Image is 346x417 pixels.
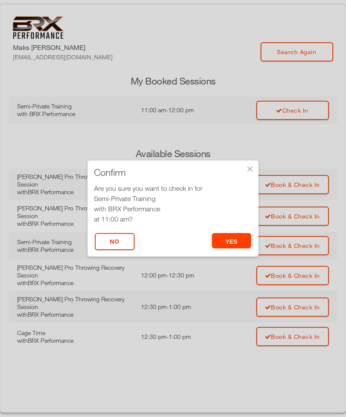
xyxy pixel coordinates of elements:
[246,165,254,173] div: ×
[94,204,252,214] div: with BRX Performance
[94,168,126,177] span: Confirm
[212,233,252,248] button: yes
[95,233,135,250] button: No
[94,193,252,204] div: Semi-Private Training
[94,183,252,224] div: Are you sure you want to check in for at 11:00 am?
